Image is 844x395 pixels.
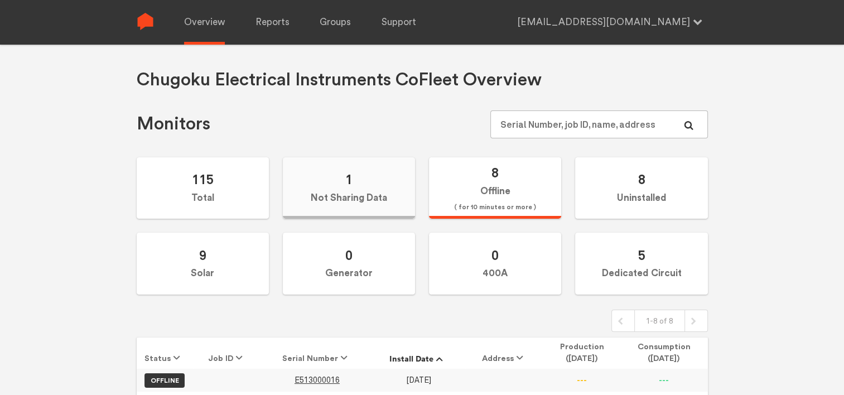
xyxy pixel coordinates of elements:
th: Address [465,338,544,369]
th: Status [137,338,193,369]
label: Dedicated Circuit [575,233,707,295]
h1: Monitors [137,113,210,136]
span: 8 [638,171,645,187]
a: E513000016 [295,376,340,384]
label: Offline [429,157,561,219]
th: Consumption ([DATE]) [620,338,707,369]
input: Serial Number, job ID, name, address [490,110,707,138]
th: Job ID [193,338,263,369]
th: Serial Number [263,338,372,369]
span: 0 [345,247,353,263]
label: Total [137,157,269,219]
th: Production ([DATE]) [544,338,620,369]
span: 9 [199,247,206,263]
img: Sense Logo [137,13,154,30]
span: 8 [491,165,499,181]
td: --- [620,369,707,391]
label: Solar [137,233,269,295]
th: Install Date [372,338,465,369]
span: 0 [491,247,499,263]
label: OFFLINE [144,373,185,388]
h1: Chugoku Electrical Instruments Co Fleet Overview [137,69,542,91]
span: [DATE] [406,375,431,385]
span: 5 [638,247,645,263]
div: 1-8 of 8 [634,310,685,331]
label: Generator [283,233,415,295]
td: --- [544,369,620,391]
span: ( for 10 minutes or more ) [454,201,536,214]
label: Not Sharing Data [283,157,415,219]
label: Uninstalled [575,157,707,219]
span: 115 [192,171,214,187]
span: 1 [345,171,353,187]
label: 400A [429,233,561,295]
